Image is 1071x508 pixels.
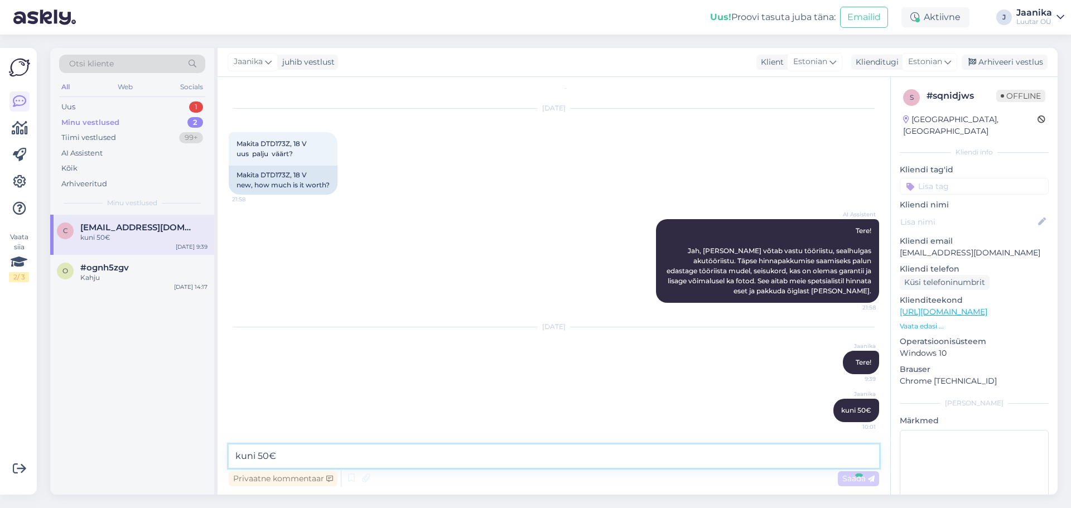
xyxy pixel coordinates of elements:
span: kuni 50€ [841,406,871,414]
span: Makita DTD173Z, 18 V uus palju väärt? [237,139,307,158]
b: Uus! [710,12,731,22]
div: Tiimi vestlused [61,132,116,143]
div: Luutar OÜ [1016,17,1052,26]
p: Kliendi tag'id [900,164,1049,176]
span: cev147@hotmail.com [80,222,196,233]
div: AI Assistent [61,148,103,159]
span: s [910,93,914,101]
div: Klient [756,56,784,68]
p: Kliendi email [900,235,1049,247]
div: 2 [187,117,203,128]
div: Vaata siia [9,232,29,282]
div: [DATE] 14:17 [174,283,208,291]
p: Klienditeekond [900,294,1049,306]
span: o [62,267,68,275]
div: Proovi tasuta juba täna: [710,11,836,24]
a: [URL][DOMAIN_NAME] [900,307,987,317]
span: 9:39 [834,375,876,383]
span: Offline [996,90,1045,102]
div: Arhiveeritud [61,178,107,190]
p: [EMAIL_ADDRESS][DOMAIN_NAME] [900,247,1049,259]
div: 2 / 3 [9,272,29,282]
div: 1 [189,101,203,113]
span: AI Assistent [834,210,876,219]
span: 10:01 [834,423,876,431]
p: Märkmed [900,415,1049,427]
div: Minu vestlused [61,117,119,128]
div: Uus [61,101,75,113]
div: J [996,9,1012,25]
div: [DATE] [229,103,879,113]
input: Lisa tag [900,178,1049,195]
div: juhib vestlust [278,56,335,68]
span: Estonian [793,56,827,68]
input: Lisa nimi [900,216,1036,228]
span: Otsi kliente [69,58,114,70]
span: Tere! [856,358,871,366]
span: c [63,226,68,235]
p: Windows 10 [900,347,1049,359]
div: [PERSON_NAME] [900,398,1049,408]
span: Jaanika [834,390,876,398]
a: JaanikaLuutar OÜ [1016,8,1064,26]
div: kuni 50€ [80,233,208,243]
div: Kahju [80,273,208,283]
div: Arhiveeri vestlus [962,55,1048,70]
div: Kõik [61,163,78,174]
p: Vaata edasi ... [900,321,1049,331]
div: [DATE] 9:39 [176,243,208,251]
p: Operatsioonisüsteem [900,336,1049,347]
span: Estonian [908,56,942,68]
div: [GEOGRAPHIC_DATA], [GEOGRAPHIC_DATA] [903,114,1038,137]
div: Socials [178,80,205,94]
span: Minu vestlused [107,198,157,208]
div: Klienditugi [851,56,899,68]
p: Chrome [TECHNICAL_ID] [900,375,1049,387]
div: 99+ [179,132,203,143]
div: All [59,80,72,94]
div: Aktiivne [901,7,969,27]
img: Askly Logo [9,57,30,78]
div: Jaanika [1016,8,1052,17]
span: 21:58 [834,303,876,312]
span: Jaanika [834,342,876,350]
p: Kliendi telefon [900,263,1049,275]
div: Makita DTD173Z, 18 V new, how much is it worth? [229,166,337,195]
button: Emailid [840,7,888,28]
span: #ognh5zgv [80,263,129,273]
span: Tere! Jah, [PERSON_NAME] võtab vastu tööriistu, sealhulgas akutööriistu. Täpse hinnapakkumise saa... [667,226,873,295]
div: Kliendi info [900,147,1049,157]
p: Brauser [900,364,1049,375]
div: # sqnidjws [927,89,996,103]
div: [DATE] [229,322,879,332]
p: Kliendi nimi [900,199,1049,211]
span: Jaanika [234,56,263,68]
span: 21:58 [232,195,274,204]
div: Küsi telefoninumbrit [900,275,990,290]
div: Web [115,80,135,94]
